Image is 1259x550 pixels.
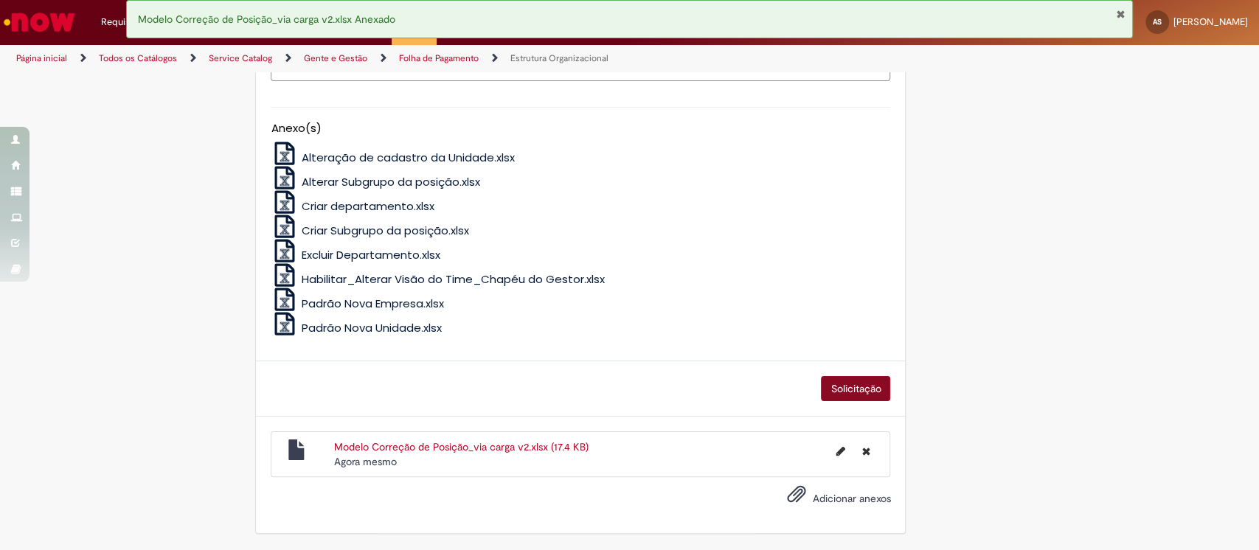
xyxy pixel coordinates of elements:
[209,52,272,64] a: Service Catalog
[99,52,177,64] a: Todos os Catálogos
[1115,8,1125,20] button: Fechar Notificação
[302,198,434,214] span: Criar departamento.xlsx
[16,52,67,64] a: Página inicial
[510,52,608,64] a: Estrutura Organizacional
[827,439,853,463] button: Editar nome de arquivo Modelo Correção de Posição_via carga v2.xlsx
[821,376,890,401] button: Solicitação
[302,174,480,189] span: Alterar Subgrupo da posição.xlsx
[334,455,397,468] span: Agora mesmo
[271,174,480,189] a: Alterar Subgrupo da posição.xlsx
[271,247,440,262] a: Excluir Departamento.xlsx
[271,271,605,287] a: Habilitar_Alterar Visão do Time_Chapéu do Gestor.xlsx
[334,455,397,468] time: 30/09/2025 18:16:20
[812,492,890,505] span: Adicionar anexos
[302,223,469,238] span: Criar Subgrupo da posição.xlsx
[304,52,367,64] a: Gente e Gestão
[302,271,605,287] span: Habilitar_Alterar Visão do Time_Chapéu do Gestor.xlsx
[271,296,444,311] a: Padrão Nova Empresa.xlsx
[271,223,469,238] a: Criar Subgrupo da posição.xlsx
[1,7,77,37] img: ServiceNow
[271,150,515,165] a: Alteração de cadastro da Unidade.xlsx
[271,122,890,135] h5: Anexo(s)
[1153,17,1162,27] span: AS
[302,320,442,335] span: Padrão Nova Unidade.xlsx
[302,247,440,262] span: Excluir Departamento.xlsx
[399,52,479,64] a: Folha de Pagamento
[271,198,434,214] a: Criar departamento.xlsx
[302,296,444,311] span: Padrão Nova Empresa.xlsx
[1173,15,1248,28] span: [PERSON_NAME]
[853,439,878,463] button: Excluir Modelo Correção de Posição_via carga v2.xlsx
[302,150,515,165] span: Alteração de cadastro da Unidade.xlsx
[334,440,589,453] a: Modelo Correção de Posição_via carga v2.xlsx (17.4 KB)
[783,481,809,515] button: Adicionar anexos
[138,13,395,26] span: Modelo Correção de Posição_via carga v2.xlsx Anexado
[271,320,442,335] a: Padrão Nova Unidade.xlsx
[11,45,828,72] ul: Trilhas de página
[101,15,153,29] span: Requisições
